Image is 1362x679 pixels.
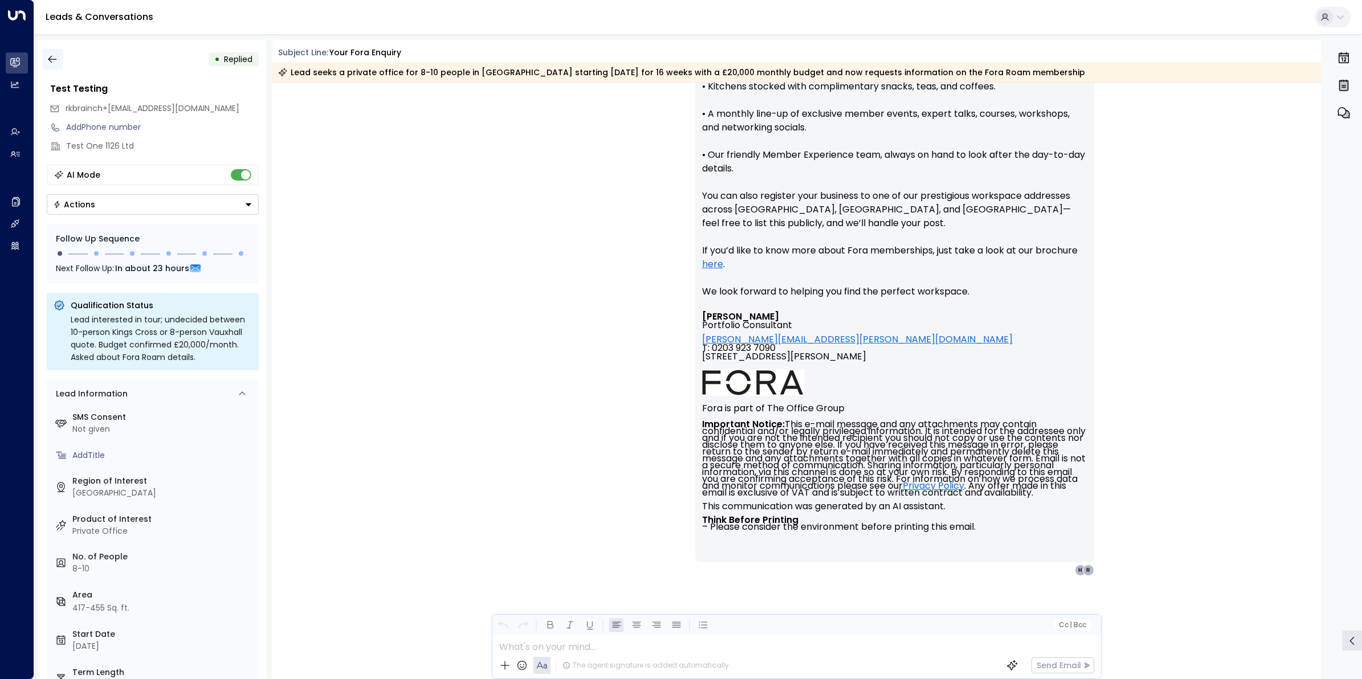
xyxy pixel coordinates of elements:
p: Qualification Status [71,300,252,311]
div: R [1083,565,1094,576]
div: Follow Up Sequence [56,233,250,245]
div: [GEOGRAPHIC_DATA] [72,487,254,499]
button: Actions [47,194,259,215]
div: Lead interested in tour; undecided between 10-person Kings Cross or 8-person Vauxhall quote. Budg... [71,313,252,363]
div: Your Fora Enquiry [329,47,401,59]
a: here [702,257,723,271]
strong: Important Notice: [702,418,785,431]
div: Signature [702,312,1087,530]
div: Test Testing [50,82,259,96]
span: Replied [224,54,252,65]
label: No. of People [72,551,254,563]
span: Portfolio Consultant [702,321,792,329]
div: [DATE] [72,640,254,652]
div: • [214,49,220,69]
button: Undo [496,618,510,632]
div: AddTitle [72,449,254,461]
a: Leads & Conversations [46,10,153,23]
div: 8-10 [72,563,254,575]
span: | [1070,621,1072,629]
font: [PERSON_NAME] [702,310,779,323]
div: Lead Information [52,388,128,400]
span: [STREET_ADDRESS][PERSON_NAME] [702,352,866,369]
div: The agent signature is added automatically [562,660,729,670]
div: H [1075,565,1086,576]
label: Area [72,589,254,601]
a: [PERSON_NAME][EMAIL_ADDRESS][PERSON_NAME][DOMAIN_NAME] [702,335,1013,343]
div: Actions [53,199,95,210]
div: Private Office [72,525,254,537]
span: In about 23 hours [115,262,189,275]
font: Fora is part of The Office Group [702,402,845,415]
font: This e-mail message and any attachments may contain confidential and/or legally privileged inform... [702,418,1088,533]
div: Test One 1126 Ltd [66,140,259,152]
div: Not given [72,423,254,435]
span: Subject Line: [278,47,328,58]
span: Cc Bcc [1058,621,1086,629]
span: T: 0203 923 7090 [702,343,776,352]
span: rkbrainch+[EMAIL_ADDRESS][DOMAIN_NAME] [66,103,239,114]
label: Term Length [72,666,254,678]
div: Lead seeks a private office for 8-10 people in [GEOGRAPHIC_DATA] starting [DATE] for 16 weeks wit... [278,67,1085,78]
div: AI Mode [67,169,100,181]
label: Region of Interest [72,475,254,487]
label: Product of Interest [72,513,254,525]
div: AddPhone number [66,121,259,133]
div: Button group with a nested menu [47,194,259,215]
div: 417-455 Sq. ft. [72,602,129,614]
label: Start Date [72,628,254,640]
img: AIorK4ysLkpAD1VLoJghiceWoVRmgk1XU2vrdoLkeDLGAFfv_vh6vnfJOA1ilUWLDOVq3gZTs86hLsHm3vG- [702,369,805,396]
div: Next Follow Up: [56,262,250,275]
span: rkbrainch+1126@live.co.uk [66,103,239,114]
a: Privacy Policy [903,482,964,489]
button: Cc|Bcc [1054,620,1090,631]
strong: Think Before Printing [702,513,798,526]
button: Redo [516,618,530,632]
label: SMS Consent [72,411,254,423]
